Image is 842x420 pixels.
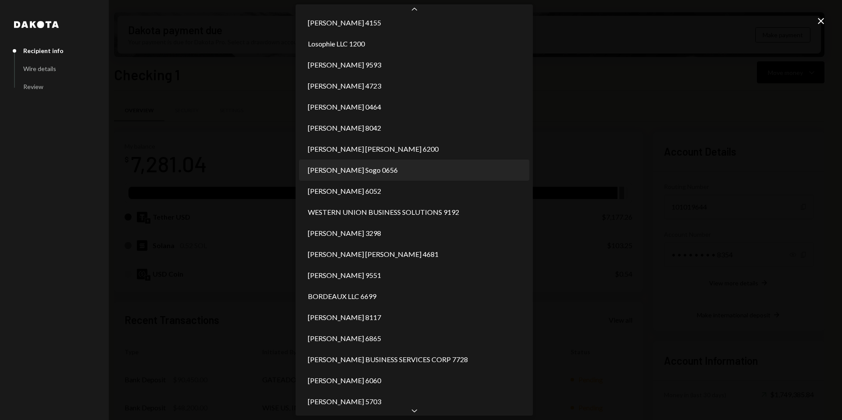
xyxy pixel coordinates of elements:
[308,354,468,365] span: [PERSON_NAME] BUSINESS SERVICES CORP 7728
[308,60,381,70] span: [PERSON_NAME] 9593
[308,270,381,281] span: [PERSON_NAME] 9551
[308,81,381,91] span: [PERSON_NAME] 4723
[308,291,376,302] span: BORDEAUX LLC 6699
[308,207,459,217] span: WESTERN UNION BUSINESS SOLUTIONS 9192
[308,228,381,238] span: [PERSON_NAME] 3298
[308,333,381,344] span: [PERSON_NAME] 6865
[23,65,56,72] div: Wire details
[308,375,381,386] span: [PERSON_NAME] 6060
[308,144,439,154] span: [PERSON_NAME] [PERSON_NAME] 6200
[308,18,381,28] span: [PERSON_NAME] 4155
[308,249,439,260] span: [PERSON_NAME] [PERSON_NAME] 4681
[308,186,381,196] span: [PERSON_NAME] 6052
[308,312,381,323] span: [PERSON_NAME] 8117
[23,47,64,54] div: Recipient info
[23,83,43,90] div: Review
[308,102,381,112] span: [PERSON_NAME] 0464
[308,123,381,133] span: [PERSON_NAME] 8042
[308,165,398,175] span: [PERSON_NAME] Sogo 0656
[308,39,365,49] span: Losophie LLC 1200
[308,396,381,407] span: [PERSON_NAME] 5703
